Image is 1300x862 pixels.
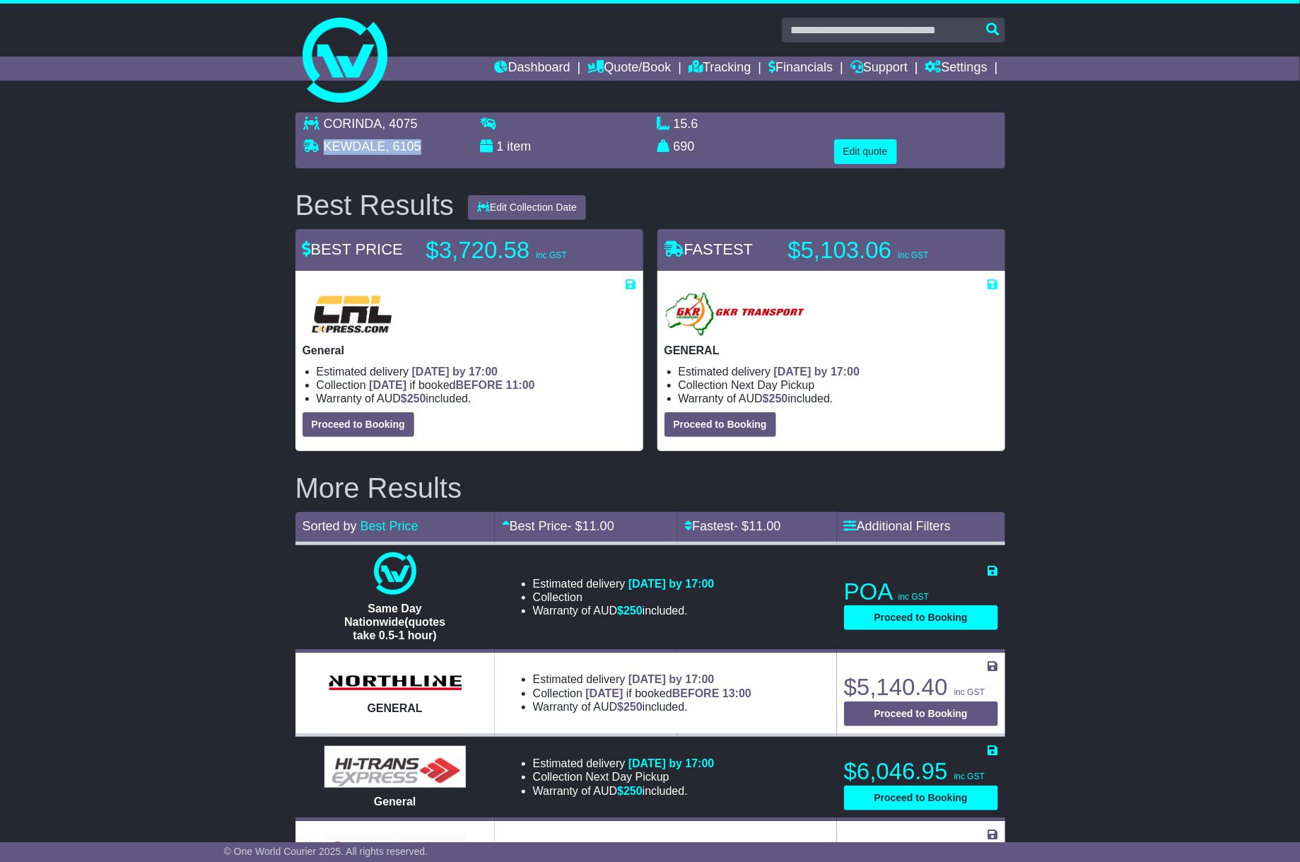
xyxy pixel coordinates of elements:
span: 250 [623,701,643,713]
span: inc GST [954,771,985,781]
span: inc GST [898,250,928,260]
li: Warranty of AUD included. [533,784,715,798]
span: 15.6 [674,117,698,131]
span: $ [617,701,643,713]
a: Financials [768,57,833,81]
span: © One World Courier 2025. All rights reserved. [224,846,428,857]
span: 250 [623,785,643,797]
a: Best Price [361,519,418,533]
button: Proceed to Booking [844,701,998,726]
span: 13:00 [722,687,751,699]
p: GENERAL [664,344,998,357]
img: One World Courier: Same Day Nationwide(quotes take 0.5-1 hour) [374,552,416,595]
span: $ [617,785,643,797]
span: item [508,139,532,153]
span: $ [617,605,643,617]
p: $5,103.06 [788,236,965,264]
li: Warranty of AUD included. [533,604,715,617]
span: 1 [497,139,504,153]
span: , 4075 [382,117,418,131]
li: Collection [533,687,751,700]
span: [DATE] [369,379,406,391]
button: Proceed to Booking [303,412,414,437]
span: , 6105 [386,139,421,153]
p: $3,720.58 [426,236,603,264]
p: $5,140.40 [844,673,998,701]
span: FASTEST [664,240,754,258]
li: Collection [317,378,636,392]
span: - $ [568,519,614,533]
span: 250 [769,392,788,404]
span: GENERAL [368,702,423,714]
span: Next Day Pickup [731,379,814,391]
a: Fastest- $11.00 [684,519,780,533]
button: Proceed to Booking [844,786,998,810]
div: Best Results [288,190,462,221]
span: if booked [369,379,534,391]
button: Proceed to Booking [664,412,776,437]
p: General [303,344,636,357]
span: 11.00 [749,519,780,533]
li: Estimated delivery [533,672,751,686]
span: Same Day Nationwide(quotes take 0.5-1 hour) [344,602,445,641]
span: [DATE] by 17:00 [628,757,715,769]
span: 11:00 [506,379,535,391]
li: Warranty of AUD included. [533,700,751,714]
span: BEFORE [672,687,720,699]
span: [DATE] by 17:00 [628,841,715,854]
span: 250 [623,605,643,617]
li: Estimated delivery [533,757,715,770]
span: BEFORE [456,379,503,391]
li: Warranty of AUD included. [317,392,636,405]
button: Edit Collection Date [468,195,586,220]
p: POA [844,578,998,606]
span: $ [763,392,788,404]
p: $6,046.95 [844,757,998,786]
span: inc GST [954,687,985,697]
img: HiTrans (Machship): General [324,746,466,788]
span: - $ [734,519,780,533]
span: Sorted by [303,519,357,533]
span: [DATE] by 17:00 [412,366,498,378]
li: Warranty of AUD included. [679,392,998,405]
button: Proceed to Booking [844,605,998,630]
span: if booked [586,687,751,699]
img: Northline Distribution: GENERAL [324,671,466,695]
span: [DATE] by 17:00 [628,578,715,590]
img: GKR: GENERAL [664,291,808,337]
span: [DATE] by 17:00 [628,673,715,685]
li: Collection [679,378,998,392]
li: Collection [533,770,715,784]
h2: More Results [295,472,1005,503]
span: 690 [674,139,695,153]
a: Quote/Book [587,57,671,81]
span: KEWDALE [324,139,386,153]
span: 250 [407,392,426,404]
li: Estimated delivery [533,841,715,854]
span: [DATE] [586,687,623,699]
span: 11.00 [582,519,614,533]
span: inc GST [898,592,929,602]
li: Estimated delivery [533,577,715,590]
li: Collection [533,590,715,604]
a: Additional Filters [844,519,951,533]
img: CRL: General [303,291,402,337]
a: Settings [925,57,988,81]
a: Tracking [689,57,751,81]
span: [DATE] by 17:00 [774,366,860,378]
span: $ [401,392,426,404]
span: General [374,796,416,808]
a: Dashboard [495,57,570,81]
span: CORINDA [324,117,382,131]
span: BEST PRICE [303,240,403,258]
li: Estimated delivery [679,365,998,378]
a: Best Price- $11.00 [502,519,614,533]
span: inc GST [536,250,566,260]
button: Edit quote [834,139,897,164]
li: Estimated delivery [317,365,636,378]
span: Next Day Pickup [586,771,669,783]
a: Support [850,57,908,81]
